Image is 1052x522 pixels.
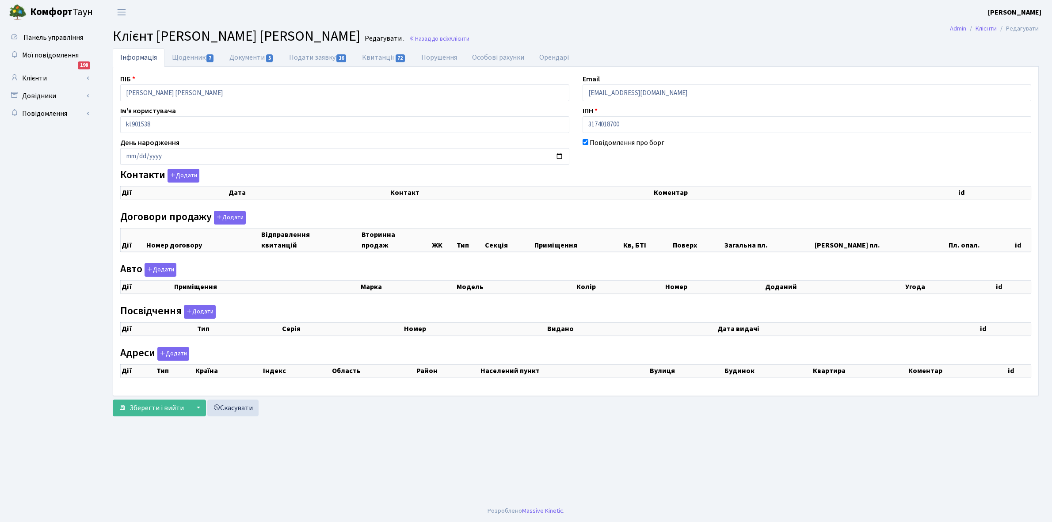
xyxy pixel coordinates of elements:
a: Документи [222,48,281,67]
a: Клієнти [4,69,93,87]
th: id [1007,364,1031,377]
label: Контакти [120,169,199,183]
th: Номер [664,281,764,293]
th: Індекс [262,364,331,377]
span: Мої повідомлення [22,50,79,60]
a: Додати [155,345,189,361]
button: Адреси [157,347,189,361]
a: Клієнти [976,24,997,33]
th: Серія [281,322,403,335]
label: Повідомлення про борг [590,137,664,148]
small: Редагувати . [363,34,404,43]
a: Подати заявку [282,48,354,67]
b: Комфорт [30,5,72,19]
th: Населений пункт [480,364,649,377]
a: Додати [182,303,216,319]
span: 7 [206,54,213,62]
span: 5 [266,54,273,62]
a: Порушення [414,48,465,67]
th: Контакт [389,187,653,199]
th: id [995,281,1031,293]
a: Назад до всіхКлієнти [409,34,469,43]
th: ЖК [431,228,456,251]
a: Квитанції [354,48,413,67]
th: Дії [121,228,146,251]
th: Коментар [653,187,958,199]
span: 72 [396,54,405,62]
img: logo.png [9,4,27,21]
button: Договори продажу [214,211,246,225]
a: Admin [950,24,966,33]
div: Розроблено . [488,506,564,516]
button: Контакти [168,169,199,183]
label: Ім'я користувача [120,106,176,116]
th: Секція [484,228,534,251]
span: Зберегти і вийти [130,403,184,413]
th: Колір [576,281,664,293]
th: Тип [156,364,195,377]
a: Особові рахунки [465,48,532,67]
th: Приміщення [173,281,360,293]
span: Панель управління [23,33,83,42]
a: Панель управління [4,29,93,46]
label: ПІБ [120,74,135,84]
th: Тип [456,228,484,251]
th: Доданий [764,281,905,293]
th: Квартира [812,364,908,377]
a: Додати [165,168,199,183]
th: Дата видачі [717,322,980,335]
th: Дії [121,322,196,335]
th: Вторинна продаж [361,228,431,251]
th: Поверх [672,228,724,251]
a: Щоденник [164,48,222,67]
th: Видано [546,322,716,335]
th: [PERSON_NAME] пл. [814,228,948,251]
button: Зберегти і вийти [113,400,190,416]
th: Дії [121,187,228,199]
a: Massive Kinetic [522,506,563,515]
th: id [1014,228,1031,251]
th: Модель [456,281,576,293]
th: Тип [196,322,281,335]
th: Марка [360,281,456,293]
th: Загальна пл. [724,228,813,251]
th: Дата [228,187,389,199]
a: Скасувати [207,400,259,416]
a: Додати [142,262,176,277]
th: Коментар [907,364,1007,377]
th: Область [331,364,416,377]
th: id [957,187,1031,199]
nav: breadcrumb [937,19,1052,38]
label: День народження [120,137,179,148]
th: Відправлення квитанцій [260,228,361,251]
a: Додати [212,209,246,225]
th: Пл. опал. [948,228,1014,251]
span: Таун [30,5,93,20]
a: Інформація [113,48,164,67]
label: Адреси [120,347,189,361]
label: ІПН [583,106,598,116]
span: Клієнти [450,34,469,43]
th: Номер [403,322,546,335]
div: 198 [78,61,90,69]
th: Дії [121,364,156,377]
b: [PERSON_NAME] [988,8,1041,17]
th: Район [415,364,479,377]
span: 16 [336,54,346,62]
th: Дії [121,281,173,293]
th: Країна [194,364,262,377]
label: Авто [120,263,176,277]
a: Орендарі [532,48,576,67]
button: Переключити навігацію [111,5,133,19]
th: Номер договору [145,228,260,251]
li: Редагувати [997,24,1039,34]
button: Посвідчення [184,305,216,319]
th: Угода [904,281,995,293]
label: Посвідчення [120,305,216,319]
th: Будинок [724,364,812,377]
a: Мої повідомлення198 [4,46,93,64]
label: Договори продажу [120,211,246,225]
th: Кв, БТІ [622,228,672,251]
th: Приміщення [534,228,622,251]
th: id [979,322,1031,335]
